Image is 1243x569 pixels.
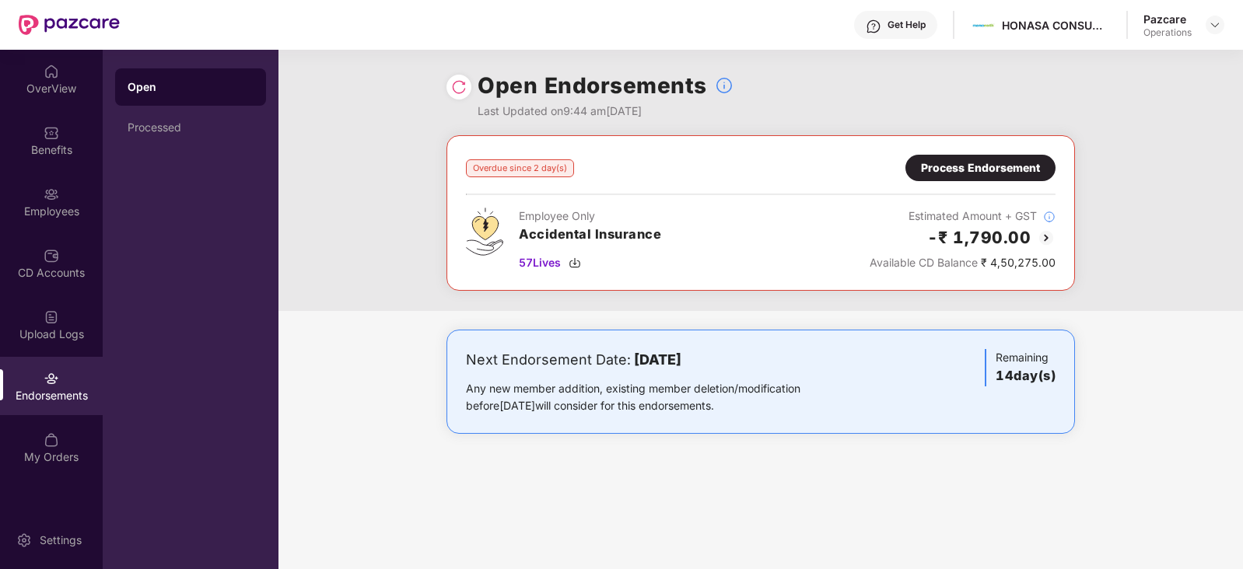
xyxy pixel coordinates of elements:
[1043,211,1056,223] img: svg+xml;base64,PHN2ZyBpZD0iSW5mb18tXzMyeDMyIiBkYXRhLW5hbWU9IkluZm8gLSAzMngzMiIgeG1sbnM9Imh0dHA6Ly...
[888,19,926,31] div: Get Help
[870,208,1056,225] div: Estimated Amount + GST
[569,257,581,269] img: svg+xml;base64,PHN2ZyBpZD0iRG93bmxvYWQtMzJ4MzIiIHhtbG5zPSJodHRwOi8vd3d3LnczLm9yZy8yMDAwL3N2ZyIgd2...
[44,187,59,202] img: svg+xml;base64,PHN2ZyBpZD0iRW1wbG95ZWVzIiB4bWxucz0iaHR0cDovL3d3dy53My5vcmcvMjAwMC9zdmciIHdpZHRoPS...
[972,14,995,37] img: Mamaearth%20Logo.jpg
[634,351,681,368] b: [DATE]
[1143,26,1192,39] div: Operations
[44,125,59,141] img: svg+xml;base64,PHN2ZyBpZD0iQmVuZWZpdHMiIHhtbG5zPSJodHRwOi8vd3d3LnczLm9yZy8yMDAwL3N2ZyIgd2lkdGg9Ij...
[985,349,1056,386] div: Remaining
[19,15,120,35] img: New Pazcare Logo
[128,79,254,95] div: Open
[44,432,59,448] img: svg+xml;base64,PHN2ZyBpZD0iTXlfT3JkZXJzIiBkYXRhLW5hbWU9Ik15IE9yZGVycyIgeG1sbnM9Imh0dHA6Ly93d3cudz...
[44,64,59,79] img: svg+xml;base64,PHN2ZyBpZD0iSG9tZSIgeG1sbnM9Imh0dHA6Ly93d3cudzMub3JnLzIwMDAvc3ZnIiB3aWR0aD0iMjAiIG...
[1037,229,1056,247] img: svg+xml;base64,PHN2ZyBpZD0iQmFjay0yMHgyMCIgeG1sbnM9Imh0dHA6Ly93d3cudzMub3JnLzIwMDAvc3ZnIiB3aWR0aD...
[466,380,849,414] div: Any new member addition, existing member deletion/modification before [DATE] will consider for th...
[1209,19,1221,31] img: svg+xml;base64,PHN2ZyBpZD0iRHJvcGRvd24tMzJ4MzIiIHhtbG5zPSJodHRwOi8vd3d3LnczLm9yZy8yMDAwL3N2ZyIgd2...
[996,366,1056,386] h3: 14 day(s)
[870,254,1056,271] div: ₹ 4,50,275.00
[466,159,574,177] div: Overdue since 2 day(s)
[16,532,32,548] img: svg+xml;base64,PHN2ZyBpZD0iU2V0dGluZy0yMHgyMCIgeG1sbnM9Imh0dHA6Ly93d3cudzMub3JnLzIwMDAvc3ZnIiB3aW...
[44,371,59,386] img: svg+xml;base64,PHN2ZyBpZD0iRW5kb3JzZW1lbnRzIiB4bWxucz0iaHR0cDovL3d3dy53My5vcmcvMjAwMC9zdmciIHdpZH...
[870,256,978,269] span: Available CD Balance
[715,76,734,95] img: svg+xml;base64,PHN2ZyBpZD0iSW5mb18tXzMyeDMyIiBkYXRhLW5hbWU9IkluZm8gLSAzMngzMiIgeG1sbnM9Imh0dHA6Ly...
[466,349,849,371] div: Next Endorsement Date:
[466,208,503,256] img: svg+xml;base64,PHN2ZyB4bWxucz0iaHR0cDovL3d3dy53My5vcmcvMjAwMC9zdmciIHdpZHRoPSI0OS4zMjEiIGhlaWdodD...
[1143,12,1192,26] div: Pazcare
[35,532,86,548] div: Settings
[927,225,1031,250] h2: -₹ 1,790.00
[519,254,561,271] span: 57 Lives
[44,309,59,325] img: svg+xml;base64,PHN2ZyBpZD0iVXBsb2FkX0xvZ3MiIGRhdGEtbmFtZT0iVXBsb2FkIExvZ3MiIHhtbG5zPSJodHRwOi8vd3...
[478,103,734,120] div: Last Updated on 9:44 am[DATE]
[519,208,661,225] div: Employee Only
[451,79,467,95] img: svg+xml;base64,PHN2ZyBpZD0iUmVsb2FkLTMyeDMyIiB4bWxucz0iaHR0cDovL3d3dy53My5vcmcvMjAwMC9zdmciIHdpZH...
[44,248,59,264] img: svg+xml;base64,PHN2ZyBpZD0iQ0RfQWNjb3VudHMiIGRhdGEtbmFtZT0iQ0QgQWNjb3VudHMiIHhtbG5zPSJodHRwOi8vd3...
[128,121,254,134] div: Processed
[1002,18,1111,33] div: HONASA CONSUMER LIMITED
[921,159,1040,176] div: Process Endorsement
[519,225,661,245] h3: Accidental Insurance
[866,19,881,34] img: svg+xml;base64,PHN2ZyBpZD0iSGVscC0zMngzMiIgeG1sbnM9Imh0dHA6Ly93d3cudzMub3JnLzIwMDAvc3ZnIiB3aWR0aD...
[478,68,707,103] h1: Open Endorsements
